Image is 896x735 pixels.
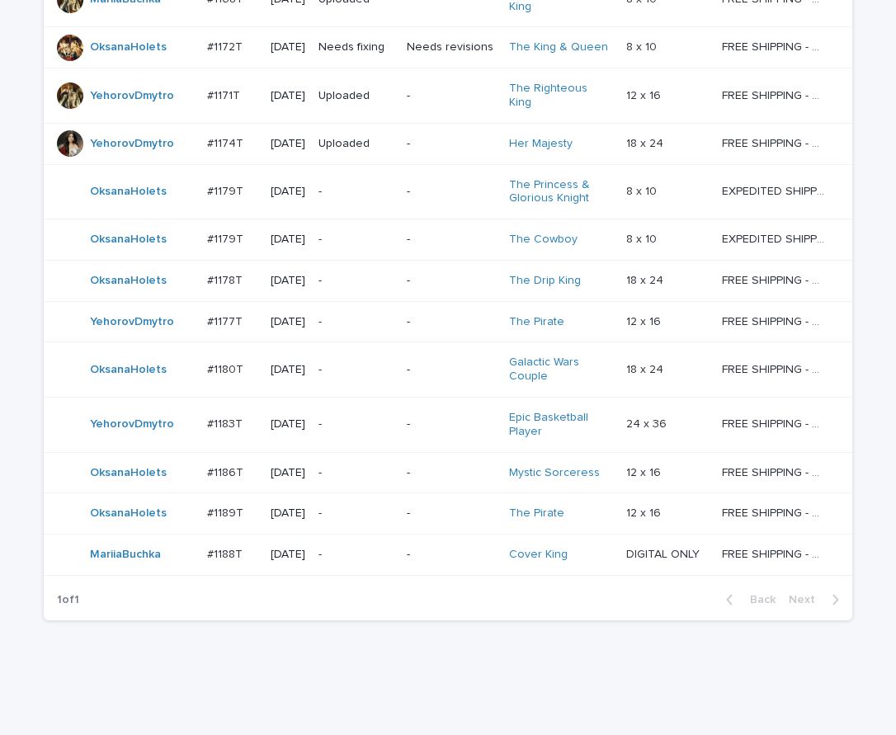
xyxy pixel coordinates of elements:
tr: YehorovDmytro #1183T#1183T [DATE]--Epic Basketball Player 24 x 3624 x 36 FREE SHIPPING - preview ... [44,398,852,453]
p: #1171T [207,86,243,103]
a: OksanaHolets [90,466,167,480]
p: 24 x 36 [626,414,670,431]
p: Uploaded [318,89,394,103]
span: Next [789,594,825,605]
p: - [407,89,496,103]
a: Her Majesty [509,137,573,151]
p: #1172T [207,37,246,54]
p: 12 x 16 [626,463,664,480]
a: OksanaHolets [90,506,167,521]
p: #1189T [207,503,247,521]
p: FREE SHIPPING - preview in 1-2 business days, after your approval delivery will take 5-10 b.d. [722,544,828,562]
p: 8 x 10 [626,229,660,247]
tr: OksanaHolets #1189T#1189T [DATE]--The Pirate 12 x 1612 x 16 FREE SHIPPING - preview in 1-2 busine... [44,493,852,535]
p: FREE SHIPPING - preview in 1-2 business days, after your approval delivery will take 5-10 b.d. [722,312,828,329]
a: The Drip King [509,274,581,288]
p: #1180T [207,360,247,377]
p: #1174T [207,134,247,151]
p: FREE SHIPPING - preview in 1-2 business days, after your approval delivery will take 5-10 b.d. [722,271,828,288]
p: [DATE] [271,89,305,103]
p: #1178T [207,271,246,288]
p: - [407,548,496,562]
p: - [407,363,496,377]
p: - [407,137,496,151]
p: [DATE] [271,315,305,329]
p: - [318,233,394,247]
p: #1179T [207,181,247,199]
p: - [407,417,496,431]
a: OksanaHolets [90,233,167,247]
p: [DATE] [271,363,305,377]
p: FREE SHIPPING - preview in 1-2 business days, after your approval delivery will take 5-10 b.d. [722,503,828,521]
p: EXPEDITED SHIPPING - preview in 1 business day; delivery up to 5 business days after your approval. [722,181,828,199]
p: 12 x 16 [626,86,664,103]
tr: OksanaHolets #1179T#1179T [DATE]--The Cowboy 8 x 108 x 10 EXPEDITED SHIPPING - preview in 1 busin... [44,219,852,261]
p: - [318,548,394,562]
p: FREE SHIPPING - preview in 1-2 business days, after your approval delivery will take 5-10 b.d. [722,360,828,377]
p: #1188T [207,544,246,562]
tr: YehorovDmytro #1171T#1171T [DATE]Uploaded-The Righteous King 12 x 1612 x 16 FREE SHIPPING - previ... [44,68,852,124]
p: Uploaded [318,137,394,151]
tr: MariiaBuchka #1188T#1188T [DATE]--Cover King DIGITAL ONLYDIGITAL ONLY FREE SHIPPING - preview in ... [44,535,852,576]
tr: YehorovDmytro #1177T#1177T [DATE]--The Pirate 12 x 1612 x 16 FREE SHIPPING - preview in 1-2 busin... [44,301,852,342]
p: - [407,506,496,521]
p: #1186T [207,463,247,480]
tr: OksanaHolets #1186T#1186T [DATE]--Mystic Sorceress 12 x 1612 x 16 FREE SHIPPING - preview in 1-2 ... [44,452,852,493]
a: The Pirate [509,506,564,521]
a: YehorovDmytro [90,137,174,151]
p: [DATE] [271,137,305,151]
p: #1179T [207,229,247,247]
p: 18 x 24 [626,271,667,288]
tr: OksanaHolets #1179T#1179T [DATE]--The Princess & Glorious Knight 8 x 108 x 10 EXPEDITED SHIPPING ... [44,164,852,219]
p: [DATE] [271,274,305,288]
a: MariiaBuchka [90,548,161,562]
tr: OksanaHolets #1180T#1180T [DATE]--Galactic Wars Couple 18 x 2418 x 24 FREE SHIPPING - preview in ... [44,342,852,398]
a: OksanaHolets [90,185,167,199]
p: - [318,185,394,199]
p: Needs fixing [318,40,394,54]
p: FREE SHIPPING - preview in 1-2 business days, after your approval delivery will take 5-10 b.d. [722,134,828,151]
p: Needs revisions [407,40,496,54]
tr: OksanaHolets #1172T#1172T [DATE]Needs fixingNeeds revisionsThe King & Queen 8 x 108 x 10 FREE SHI... [44,27,852,68]
p: [DATE] [271,466,305,480]
a: OksanaHolets [90,40,167,54]
p: - [318,363,394,377]
p: #1183T [207,414,246,431]
p: - [407,233,496,247]
p: [DATE] [271,417,305,431]
a: The Righteous King [509,82,612,110]
p: - [318,274,394,288]
p: 1 of 1 [44,580,92,620]
a: Epic Basketball Player [509,411,612,439]
p: 18 x 24 [626,360,667,377]
tr: YehorovDmytro #1174T#1174T [DATE]Uploaded-Her Majesty 18 x 2418 x 24 FREE SHIPPING - preview in 1... [44,123,852,164]
p: FREE SHIPPING - preview in 1-2 business days, after your approval delivery will take 5-10 b.d. [722,463,828,480]
p: 8 x 10 [626,181,660,199]
p: EXPEDITED SHIPPING - preview in 1 business day; delivery up to 5 business days after your approval. [722,229,828,247]
p: - [407,315,496,329]
p: FREE SHIPPING - preview in 1-2 business days, after your approval delivery will take 5-10 b.d. [722,37,828,54]
a: The Princess & Glorious Knight [509,178,612,206]
p: 12 x 16 [626,503,664,521]
a: YehorovDmytro [90,89,174,103]
p: [DATE] [271,40,305,54]
p: [DATE] [271,233,305,247]
a: OksanaHolets [90,274,167,288]
tr: OksanaHolets #1178T#1178T [DATE]--The Drip King 18 x 2418 x 24 FREE SHIPPING - preview in 1-2 bus... [44,260,852,301]
p: FREE SHIPPING - preview in 1-2 business days, after your approval delivery will take 5-10 b.d. [722,414,828,431]
p: 8 x 10 [626,37,660,54]
p: 12 x 16 [626,312,664,329]
a: The King & Queen [509,40,608,54]
p: - [318,315,394,329]
p: FREE SHIPPING - preview in 1-2 business days, after your approval delivery will take 5-10 b.d. [722,86,828,103]
p: - [407,274,496,288]
span: Back [740,594,776,605]
p: [DATE] [271,506,305,521]
a: OksanaHolets [90,363,167,377]
p: #1177T [207,312,246,329]
p: [DATE] [271,548,305,562]
p: - [318,466,394,480]
a: The Cowboy [509,233,578,247]
button: Back [713,592,782,607]
a: Cover King [509,548,568,562]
